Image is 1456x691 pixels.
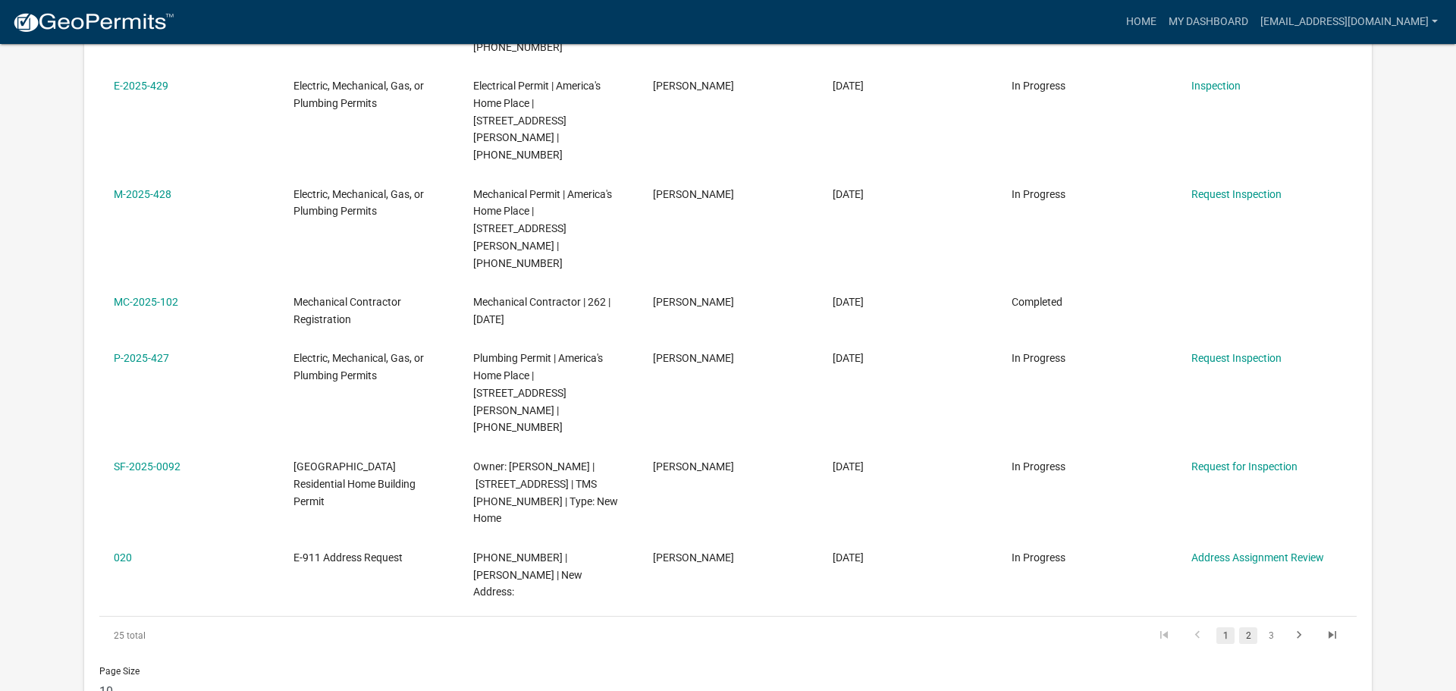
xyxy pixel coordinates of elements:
[473,460,618,524] span: Owner: Lindsay, Brandon | 1275 Drake Drive Donalds, SC 29638 | TMS 008-00-00-125 | Type: New Home
[1012,296,1062,308] span: Completed
[653,352,734,364] span: Charlene Silva
[114,80,168,92] a: E-2025-429
[833,352,864,364] span: 09/05/2025
[99,617,348,655] div: 25 total
[473,352,603,433] span: Plumbing Permit | America's Home Place | 558 STEVENSON RD | 097-00-00-076
[114,188,171,200] a: M-2025-428
[1183,627,1212,644] a: go to previous page
[293,551,403,564] span: E-911 Address Request
[1191,352,1282,364] a: Request Inspection
[653,80,734,92] span: Charlene Silva
[833,80,864,92] span: 09/05/2025
[1012,188,1065,200] span: In Progress
[1216,627,1235,644] a: 1
[1214,623,1237,649] li: page 1
[114,296,178,308] a: MC-2025-102
[833,188,864,200] span: 09/05/2025
[1120,8,1163,36] a: Home
[1012,352,1065,364] span: In Progress
[833,296,864,308] span: 09/05/2025
[114,352,169,364] a: P-2025-427
[653,551,734,564] span: Charlene Silva
[114,460,180,473] a: SF-2025-0092
[653,296,734,308] span: Charlene Silva
[1191,188,1282,200] a: Request Inspection
[114,551,132,564] a: 020
[473,80,601,161] span: Electrical Permit | America's Home Place | 558 STEVENSON RD | 097-00-00-076
[833,551,864,564] span: 08/08/2025
[653,460,734,473] span: Charlene Silva
[473,296,610,325] span: Mechanical Contractor | 262 | 06/30/2027
[1285,627,1313,644] a: go to next page
[1191,460,1298,473] a: Request for Inspection
[1012,80,1065,92] span: In Progress
[293,352,424,382] span: Electric, Mechanical, Gas, or Plumbing Permits
[1012,460,1065,473] span: In Progress
[293,460,416,507] span: Abbeville County Residential Home Building Permit
[473,188,612,269] span: Mechanical Permit | America's Home Place | 558 STEVENSON RD | 097-00-00-076
[1239,627,1257,644] a: 2
[293,296,401,325] span: Mechanical Contractor Registration
[473,551,582,598] span: 008-00-00-125 | Brandon Lindsay | New Address:
[1260,623,1282,649] li: page 3
[833,460,864,473] span: 08/14/2025
[653,188,734,200] span: Charlene Silva
[1191,80,1241,92] a: Inspection
[1254,8,1444,36] a: [EMAIL_ADDRESS][DOMAIN_NAME]
[1318,627,1347,644] a: go to last page
[1237,623,1260,649] li: page 2
[293,80,424,109] span: Electric, Mechanical, Gas, or Plumbing Permits
[1012,551,1065,564] span: In Progress
[293,188,424,218] span: Electric, Mechanical, Gas, or Plumbing Permits
[1163,8,1254,36] a: My Dashboard
[1191,551,1324,564] a: Address Assignment Review
[1150,627,1178,644] a: go to first page
[1262,627,1280,644] a: 3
